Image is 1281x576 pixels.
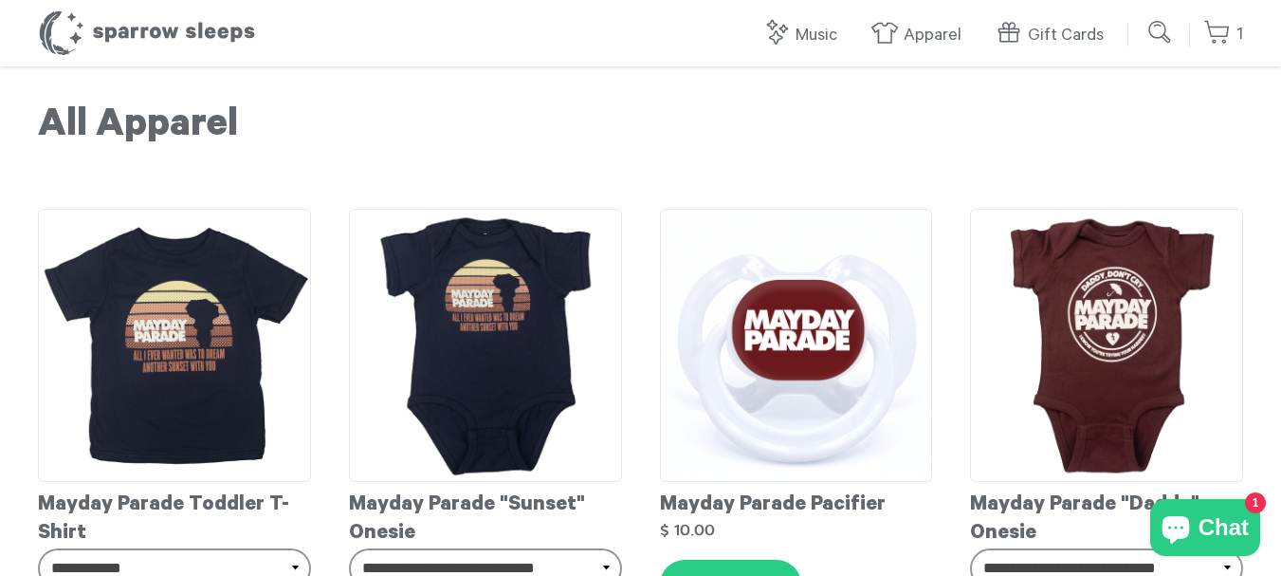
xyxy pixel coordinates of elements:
[38,9,256,57] h1: Sparrow Sleeps
[660,522,715,538] strong: $ 10.00
[970,482,1243,548] div: Mayday Parade "Daddy" Onesie
[1142,13,1180,51] input: Submit
[1203,14,1243,55] a: 1
[970,209,1243,482] img: Mayday_Parade_-_Daddy_Onesie_grande.png
[38,104,1243,152] h1: All Apparel
[38,209,311,482] img: MaydayParade-SunsetToddlerT-shirt_grande.png
[762,15,847,56] a: Music
[349,209,622,482] img: MaydayParade-SunsetOnesie_grande.png
[995,15,1113,56] a: Gift Cards
[660,209,933,482] img: MaydayParadePacifierMockup_grande.png
[870,15,971,56] a: Apparel
[1144,499,1266,561] inbox-online-store-chat: Shopify online store chat
[349,482,622,548] div: Mayday Parade "Sunset" Onesie
[660,482,933,520] div: Mayday Parade Pacifier
[38,482,311,548] div: Mayday Parade Toddler T-Shirt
